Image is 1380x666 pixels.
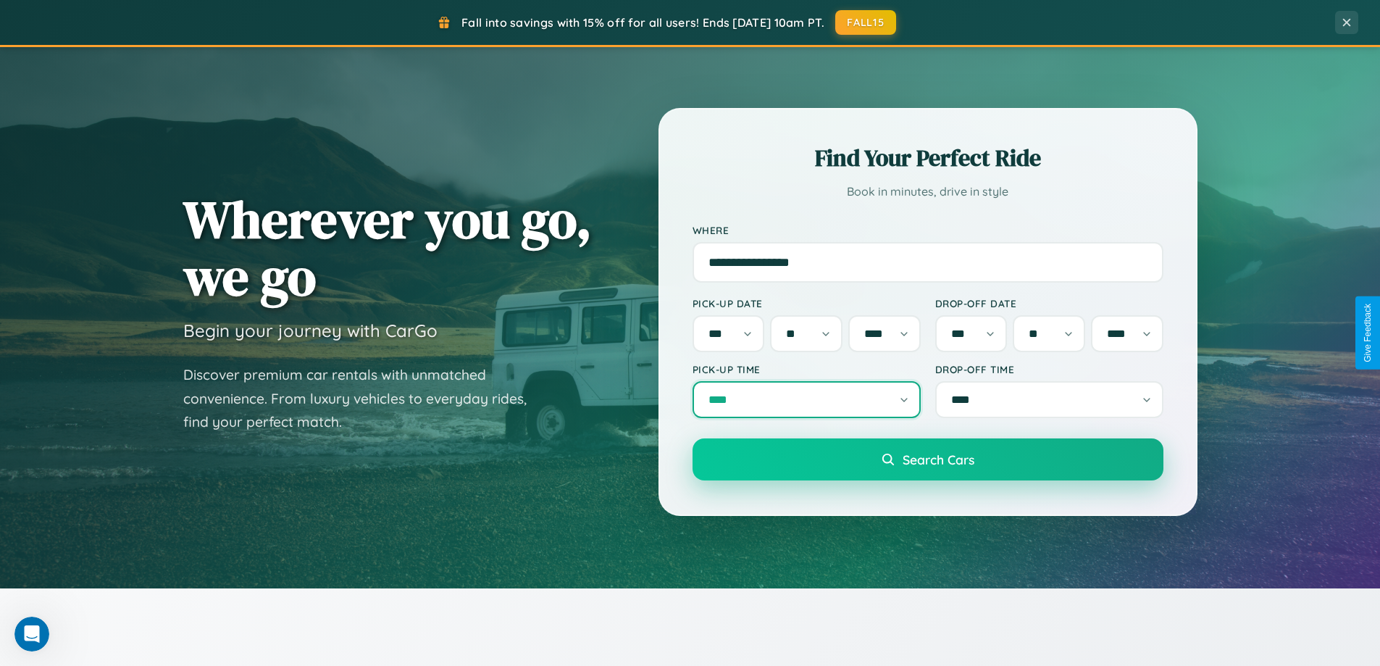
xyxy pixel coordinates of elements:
span: Search Cars [903,451,974,467]
label: Drop-off Time [935,363,1163,375]
button: FALL15 [835,10,896,35]
label: Where [693,224,1163,236]
span: Fall into savings with 15% off for all users! Ends [DATE] 10am PT. [461,15,824,30]
h3: Begin your journey with CarGo [183,320,438,341]
p: Discover premium car rentals with unmatched convenience. From luxury vehicles to everyday rides, ... [183,363,545,434]
div: Give Feedback [1363,304,1373,362]
h2: Find Your Perfect Ride [693,142,1163,174]
label: Pick-up Date [693,297,921,309]
button: Search Cars [693,438,1163,480]
p: Book in minutes, drive in style [693,181,1163,202]
label: Drop-off Date [935,297,1163,309]
label: Pick-up Time [693,363,921,375]
iframe: Intercom live chat [14,617,49,652]
h1: Wherever you go, we go [183,191,592,305]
